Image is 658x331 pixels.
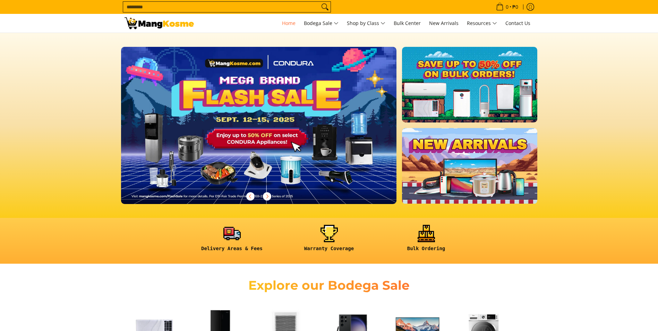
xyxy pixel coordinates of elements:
button: Search [319,2,331,12]
a: <h6><strong>Bulk Ordering</strong></h6> [381,225,471,257]
span: Home [282,20,296,26]
span: 0 [505,5,510,9]
nav: Main Menu [201,14,534,33]
span: Shop by Class [347,19,385,28]
span: New Arrivals [429,20,459,26]
span: Bulk Center [394,20,421,26]
a: Bulk Center [390,14,424,33]
button: Previous [243,189,258,204]
span: ₱0 [511,5,519,9]
span: Resources [467,19,497,28]
a: Resources [463,14,501,33]
button: Next [259,189,275,204]
a: New Arrivals [426,14,462,33]
a: Home [279,14,299,33]
a: Bodega Sale [300,14,342,33]
img: Mang Kosme: Your Home Appliances Warehouse Sale Partner! [125,17,194,29]
a: <h6><strong>Warranty Coverage</strong></h6> [284,225,374,257]
span: Contact Us [505,20,530,26]
img: Desktop homepage 29339654 2507 42fb b9ff a0650d39e9ed [121,47,397,204]
a: Contact Us [502,14,534,33]
span: Bodega Sale [304,19,339,28]
h2: Explore our Bodega Sale [229,278,430,293]
a: Shop by Class [343,14,389,33]
a: <h6><strong>Delivery Areas & Fees</strong></h6> [187,225,277,257]
span: • [494,3,520,11]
